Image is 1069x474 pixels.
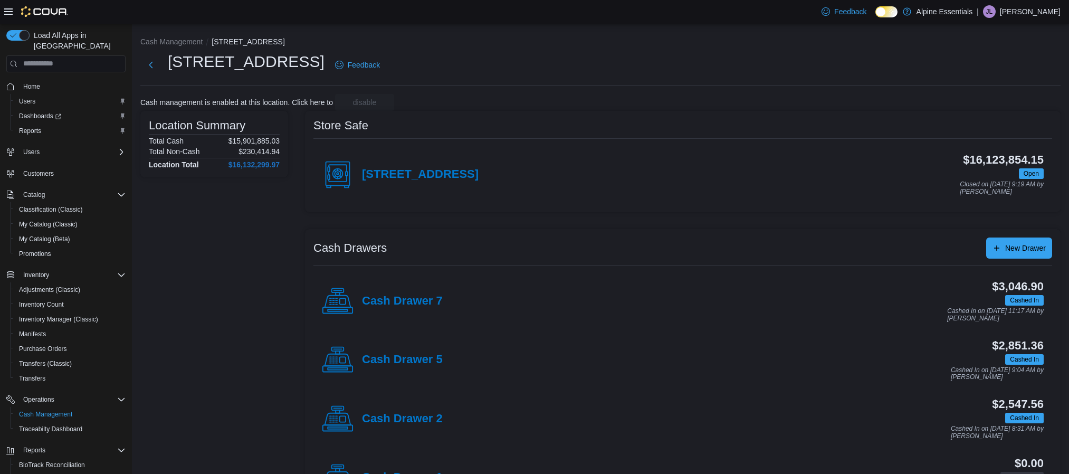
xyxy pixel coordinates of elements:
[19,127,41,135] span: Reports
[11,458,130,472] button: BioTrack Reconciliation
[875,17,876,18] span: Dark Mode
[168,51,324,72] h1: [STREET_ADDRESS]
[362,168,479,182] h4: [STREET_ADDRESS]
[19,286,80,294] span: Adjustments (Classic)
[11,94,130,109] button: Users
[362,412,443,426] h4: Cash Drawer 2
[15,125,45,137] a: Reports
[834,6,866,17] span: Feedback
[15,408,126,421] span: Cash Management
[149,137,184,145] h6: Total Cash
[11,124,130,138] button: Reports
[19,220,78,229] span: My Catalog (Classic)
[140,98,333,107] p: Cash management is enabled at this location. Click here to
[15,218,126,231] span: My Catalog (Classic)
[2,443,130,458] button: Reports
[11,217,130,232] button: My Catalog (Classic)
[19,393,59,406] button: Operations
[23,191,45,199] span: Catalog
[15,357,126,370] span: Transfers (Classic)
[15,298,126,311] span: Inventory Count
[977,5,979,18] p: |
[1000,5,1061,18] p: [PERSON_NAME]
[228,160,280,169] h4: $16,132,299.97
[19,374,45,383] span: Transfers
[331,54,384,75] a: Feedback
[15,328,50,340] a: Manifests
[1005,413,1044,423] span: Cashed In
[15,328,126,340] span: Manifests
[19,269,126,281] span: Inventory
[15,313,102,326] a: Inventory Manager (Classic)
[11,342,130,356] button: Purchase Orders
[11,327,130,342] button: Manifests
[19,315,98,324] span: Inventory Manager (Classic)
[11,371,130,386] button: Transfers
[917,5,973,18] p: Alpine Essentials
[23,148,40,156] span: Users
[140,37,203,46] button: Cash Management
[212,37,284,46] button: [STREET_ADDRESS]
[238,147,280,156] p: $230,414.94
[19,188,126,201] span: Catalog
[19,167,58,180] a: Customers
[19,461,85,469] span: BioTrack Reconciliation
[15,125,126,137] span: Reports
[986,238,1052,259] button: New Drawer
[11,109,130,124] a: Dashboards
[19,112,61,120] span: Dashboards
[2,187,130,202] button: Catalog
[15,459,89,471] a: BioTrack Reconciliation
[2,166,130,181] button: Customers
[19,330,46,338] span: Manifests
[2,392,130,407] button: Operations
[1005,243,1046,253] span: New Drawer
[11,232,130,247] button: My Catalog (Beta)
[992,280,1044,293] h3: $3,046.90
[348,60,380,70] span: Feedback
[1015,457,1044,470] h3: $0.00
[2,79,130,94] button: Home
[15,423,87,435] a: Traceabilty Dashboard
[15,283,84,296] a: Adjustments (Classic)
[19,97,35,106] span: Users
[19,205,83,214] span: Classification (Classic)
[19,167,126,180] span: Customers
[15,423,126,435] span: Traceabilty Dashboard
[11,356,130,371] button: Transfers (Classic)
[875,6,898,17] input: Dark Mode
[2,145,130,159] button: Users
[817,1,871,22] a: Feedback
[353,97,376,108] span: disable
[15,343,71,355] a: Purchase Orders
[19,146,44,158] button: Users
[19,250,51,258] span: Promotions
[19,80,126,93] span: Home
[15,203,126,216] span: Classification (Classic)
[947,308,1044,322] p: Cashed In on [DATE] 11:17 AM by [PERSON_NAME]
[992,339,1044,352] h3: $2,851.36
[19,235,70,243] span: My Catalog (Beta)
[23,82,40,91] span: Home
[30,30,126,51] span: Load All Apps in [GEOGRAPHIC_DATA]
[23,395,54,404] span: Operations
[140,54,161,75] button: Next
[21,6,68,17] img: Cova
[228,137,280,145] p: $15,901,885.03
[15,110,126,122] span: Dashboards
[2,268,130,282] button: Inventory
[149,119,245,132] h3: Location Summary
[15,203,87,216] a: Classification (Classic)
[313,242,387,254] h3: Cash Drawers
[15,248,126,260] span: Promotions
[15,357,76,370] a: Transfers (Classic)
[1019,168,1044,179] span: Open
[11,407,130,422] button: Cash Management
[19,359,72,368] span: Transfers (Classic)
[149,160,199,169] h4: Location Total
[23,271,49,279] span: Inventory
[992,398,1044,411] h3: $2,547.56
[11,247,130,261] button: Promotions
[1005,354,1044,365] span: Cashed In
[11,422,130,437] button: Traceabilty Dashboard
